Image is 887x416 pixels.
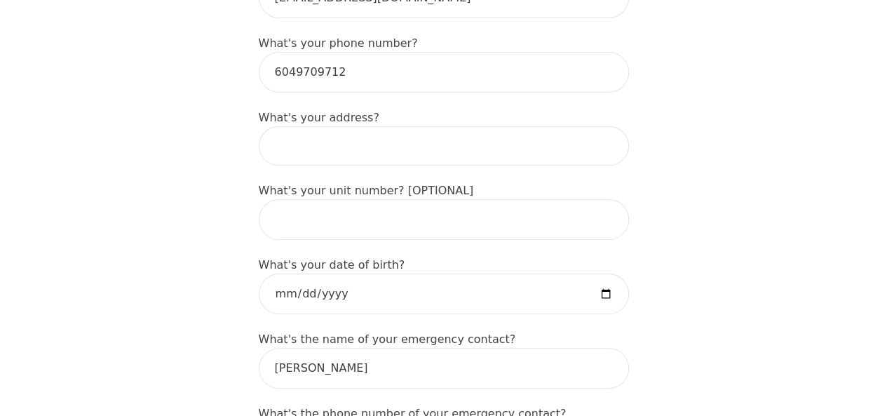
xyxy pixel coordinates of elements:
label: What's your address? [259,111,379,124]
label: What's your unit number? [OPTIONAL] [259,184,474,197]
label: What's the name of your emergency contact? [259,333,516,346]
label: What's your date of birth? [259,258,405,271]
input: Date of Birth [259,274,629,314]
label: What's your phone number? [259,36,418,50]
